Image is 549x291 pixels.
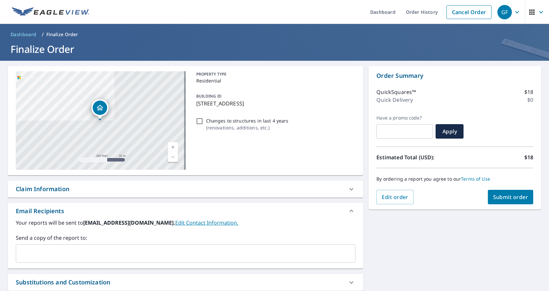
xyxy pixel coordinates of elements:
p: By ordering a report you agree to our [376,176,533,182]
p: PROPERTY TYPE [196,71,353,77]
a: EditContactInfo [175,219,238,226]
a: Dashboard [8,29,39,40]
button: Apply [436,124,464,139]
div: Substitutions and Customization [16,278,110,287]
div: Email Recipients [16,207,64,215]
label: Your reports will be sent to [16,219,355,227]
b: [EMAIL_ADDRESS][DOMAIN_NAME]. [83,219,175,226]
a: Current Level 17, Zoom In [168,142,178,152]
p: QuickSquares™ [376,88,416,96]
div: Dropped pin, building 1, Residential property, 5222 Waterstone Dr Boulder, CO 80301 [91,99,108,120]
button: Submit order [488,190,534,204]
p: Quick Delivery [376,96,413,104]
nav: breadcrumb [8,29,541,40]
a: Cancel Order [446,5,491,19]
div: Claim Information [16,185,69,193]
div: Email Recipients [8,203,363,219]
label: Have a promo code? [376,115,433,121]
h1: Finalize Order [8,42,541,56]
a: Current Level 17, Zoom Out [168,152,178,162]
a: Terms of Use [461,176,490,182]
button: Edit order [376,190,414,204]
p: $0 [527,96,533,104]
span: Submit order [493,193,528,201]
div: Claim Information [8,181,363,197]
p: Order Summary [376,71,533,80]
li: / [42,31,44,38]
p: ( renovations, additions, etc. ) [206,124,289,131]
label: Send a copy of the report to: [16,234,355,242]
p: [STREET_ADDRESS] [196,100,353,107]
p: Estimated Total (USD): [376,153,455,161]
p: Changes to structures in last 4 years [206,117,289,124]
p: $18 [524,153,533,161]
p: Residential [196,77,353,84]
p: Finalize Order [46,31,78,38]
span: Dashboard [11,31,36,38]
div: GF [497,5,512,19]
img: EV Logo [12,7,89,17]
div: Substitutions and Customization [8,274,363,291]
span: Apply [441,128,458,135]
p: BUILDING ID [196,93,222,99]
p: $18 [524,88,533,96]
span: Edit order [382,193,408,201]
